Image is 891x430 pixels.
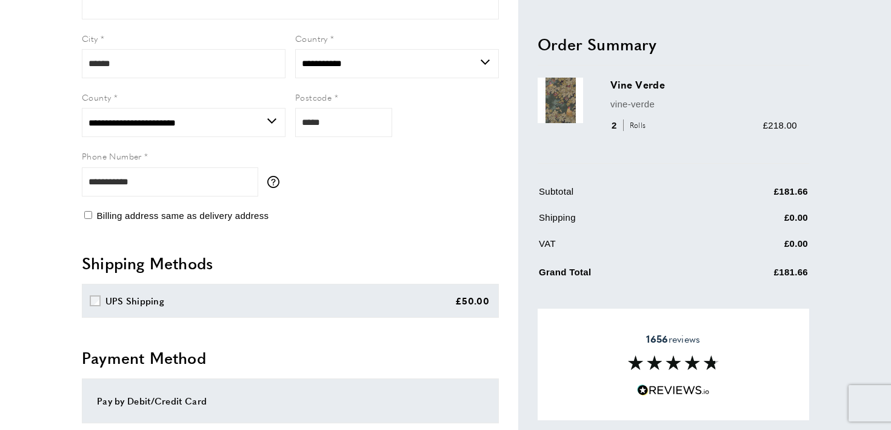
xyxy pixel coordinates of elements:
td: Grand Total [539,262,701,288]
img: Vine Verde [538,78,583,123]
span: Postcode [295,91,332,103]
strong: 1656 [646,332,668,346]
div: 2 [610,118,650,132]
h3: Vine Verde [610,78,797,92]
span: Apply Discount Code [538,306,626,320]
td: £0.00 [702,210,809,233]
span: reviews [646,333,700,345]
p: vine-verde [610,96,797,111]
td: VAT [539,236,701,260]
span: £218.00 [763,119,797,130]
span: Phone Number [82,150,142,162]
div: £50.00 [455,294,489,308]
img: Reviews section [628,355,719,370]
button: More information [267,176,285,188]
span: City [82,32,98,44]
span: County [82,91,111,103]
div: Pay by Debit/Credit Card [97,394,484,408]
img: Reviews.io 5 stars [637,385,710,396]
div: UPS Shipping [105,294,165,308]
td: £181.66 [702,262,809,288]
span: Country [295,32,328,44]
h2: Payment Method [82,347,499,369]
h2: Order Summary [538,33,809,55]
h2: Shipping Methods [82,252,499,274]
td: £181.66 [702,184,809,207]
span: Rolls [623,119,649,131]
td: Subtotal [539,184,701,207]
span: Billing address same as delivery address [96,210,269,221]
td: Shipping [539,210,701,233]
td: £0.00 [702,236,809,260]
input: Billing address same as delivery address [84,211,92,219]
